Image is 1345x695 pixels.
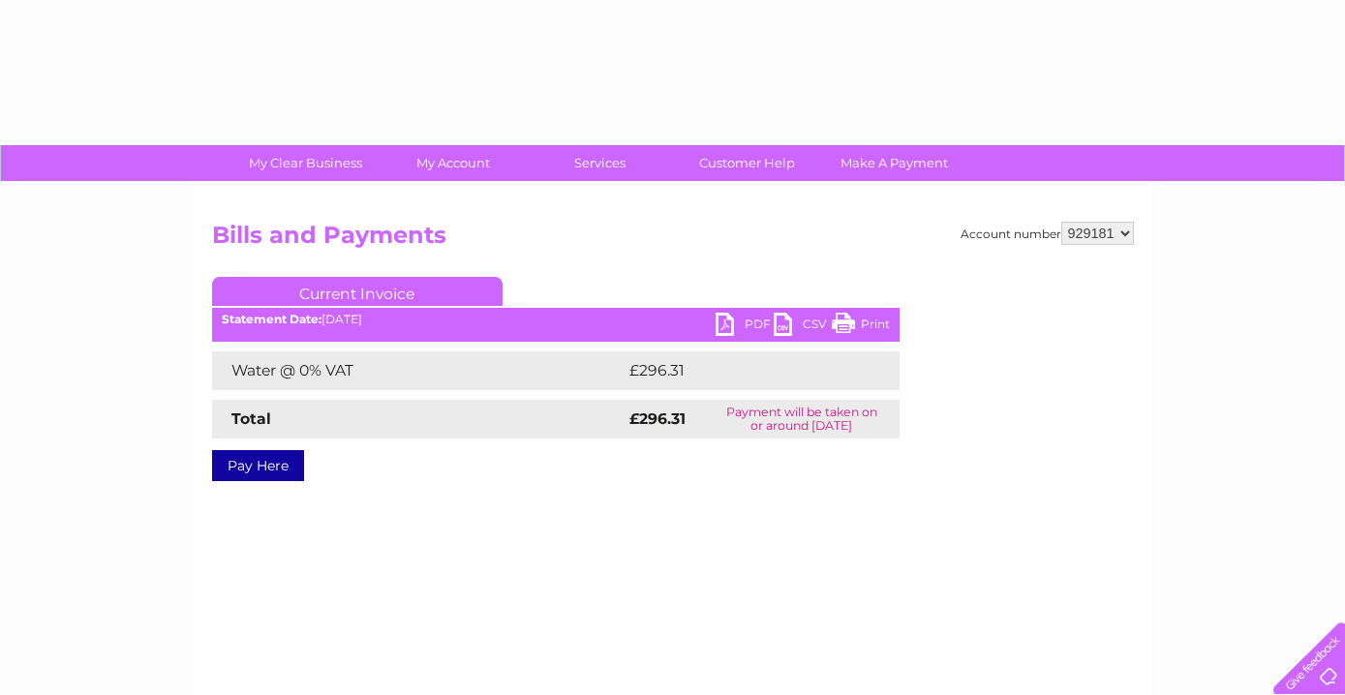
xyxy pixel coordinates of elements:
a: Customer Help [667,145,827,181]
a: PDF [716,313,774,341]
a: My Clear Business [226,145,385,181]
h2: Bills and Payments [212,222,1134,258]
a: Pay Here [212,450,304,481]
b: Statement Date: [222,312,321,326]
strong: £296.31 [629,409,686,428]
div: Account number [961,222,1134,245]
strong: Total [231,409,271,428]
a: Services [520,145,680,181]
a: Current Invoice [212,277,503,306]
td: Payment will be taken on or around [DATE] [704,400,899,438]
a: Print [832,313,890,341]
a: CSV [774,313,832,341]
a: My Account [373,145,533,181]
a: Make A Payment [814,145,974,181]
div: [DATE] [212,313,900,326]
td: Water @ 0% VAT [212,351,625,390]
td: £296.31 [625,351,864,390]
